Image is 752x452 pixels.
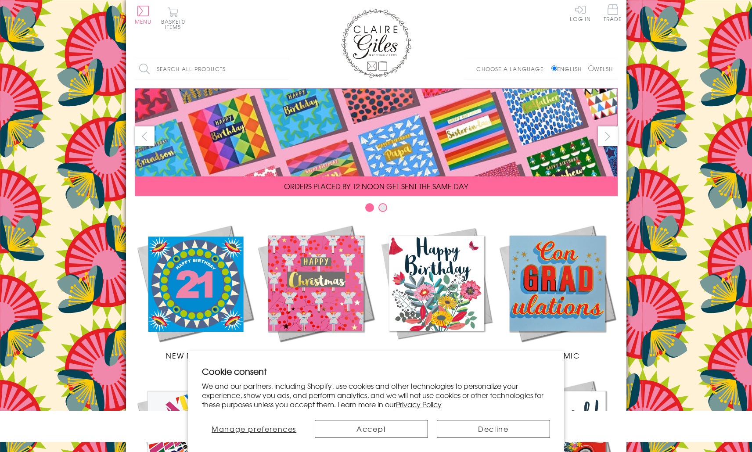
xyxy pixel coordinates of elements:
span: ORDERS PLACED BY 12 NOON GET SENT THE SAME DAY [284,181,468,191]
p: We and our partners, including Shopify, use cookies and other technologies to personalize your ex... [202,381,550,409]
span: New Releases [166,350,223,361]
a: Academic [497,223,618,361]
button: Accept [315,420,428,438]
button: Basket0 items [161,7,185,29]
button: next [598,126,618,146]
a: Privacy Policy [396,399,442,409]
input: Welsh [588,65,594,71]
a: Trade [604,4,622,23]
span: Birthdays [415,350,457,361]
span: Christmas [293,350,338,361]
button: prev [135,126,155,146]
span: Trade [604,4,622,22]
a: Birthdays [376,223,497,361]
span: Manage preferences [212,423,296,434]
button: Menu [135,6,152,24]
p: Choose a language: [476,65,550,73]
button: Decline [437,420,550,438]
span: Menu [135,18,152,25]
input: English [551,65,557,71]
button: Manage preferences [202,420,306,438]
a: Christmas [255,223,376,361]
span: Academic [535,350,580,361]
a: Log In [570,4,591,22]
label: English [551,65,586,73]
button: Carousel Page 2 [378,203,387,212]
img: Claire Giles Greetings Cards [341,9,411,78]
input: Search all products [135,59,288,79]
span: 0 items [165,18,185,31]
button: Carousel Page 1 (Current Slide) [365,203,374,212]
div: Carousel Pagination [135,203,618,216]
label: Welsh [588,65,613,73]
h2: Cookie consent [202,365,550,377]
a: New Releases [135,223,255,361]
input: Search [280,59,288,79]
